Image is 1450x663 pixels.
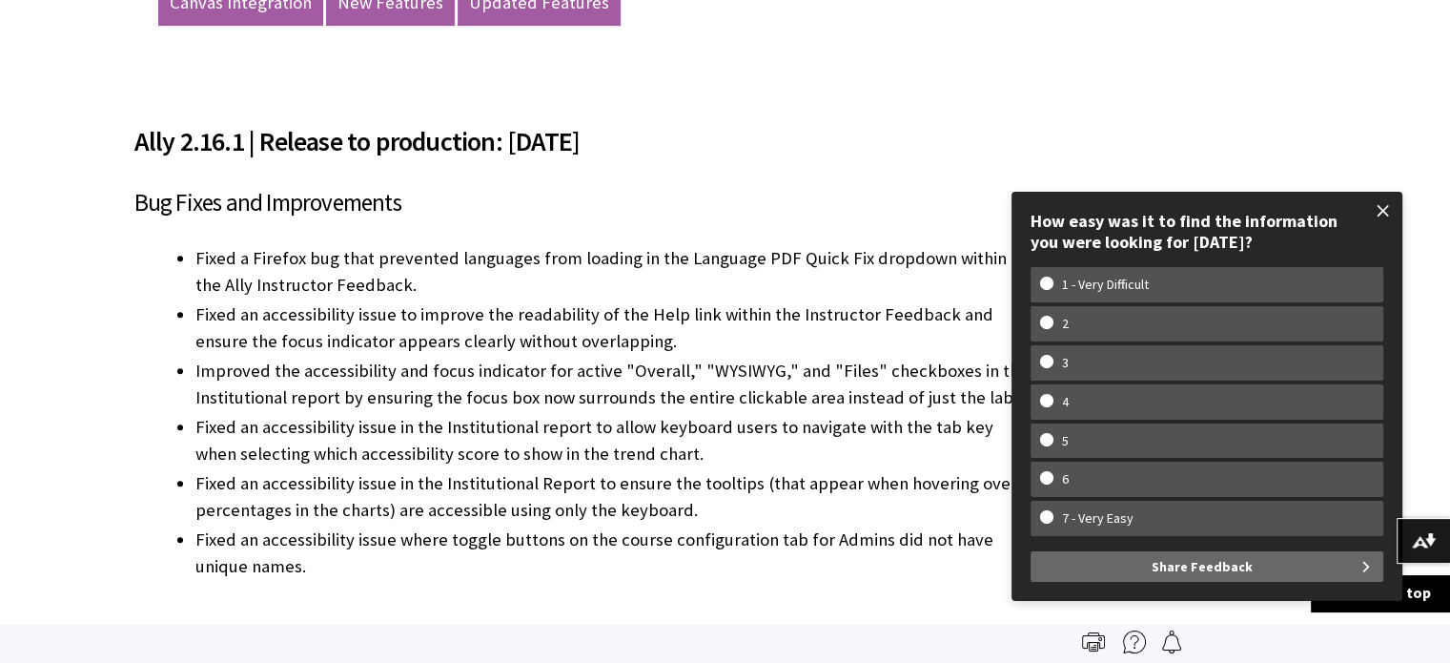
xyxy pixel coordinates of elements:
[195,245,1034,299] li: Fixed a Firefox bug that prevented languages from loading in the Language PDF Quick Fix dropdown ...
[134,185,1034,221] h3: Bug Fixes and Improvements
[1040,355,1091,371] w-span: 3
[1082,631,1105,653] img: Print
[195,470,1034,524] li: Fixed an accessibility issue in the Institutional Report to ensure the tooltips (that appear when...
[1031,211,1383,252] div: How easy was it to find the information you were looking for [DATE]?
[134,98,1034,161] h2: Ally 2.16.1 | Release to production: [DATE]
[1040,316,1091,332] w-span: 2
[1040,394,1091,410] w-span: 4
[195,527,1034,580] li: Fixed an accessibility issue where toggle buttons on the course configuration tab for Admins did ...
[1152,551,1253,582] span: Share Feedback
[1040,277,1171,293] w-span: 1 - Very Difficult
[1040,433,1091,449] w-span: 5
[1040,471,1091,487] w-span: 6
[1123,631,1146,653] img: More help
[1031,551,1383,582] button: Share Feedback
[1040,510,1155,527] w-span: 7 - Very Easy
[1160,631,1183,653] img: Follow this page
[195,301,1034,355] li: Fixed an accessibility issue to improve the readability of the Help link within the Instructor Fe...
[195,414,1034,467] li: Fixed an accessibility issue in the Institutional report to allow keyboard users to navigate with...
[195,358,1034,411] li: Improved the accessibility and focus indicator for active "Overall," "WYSIWYG," and "Files" check...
